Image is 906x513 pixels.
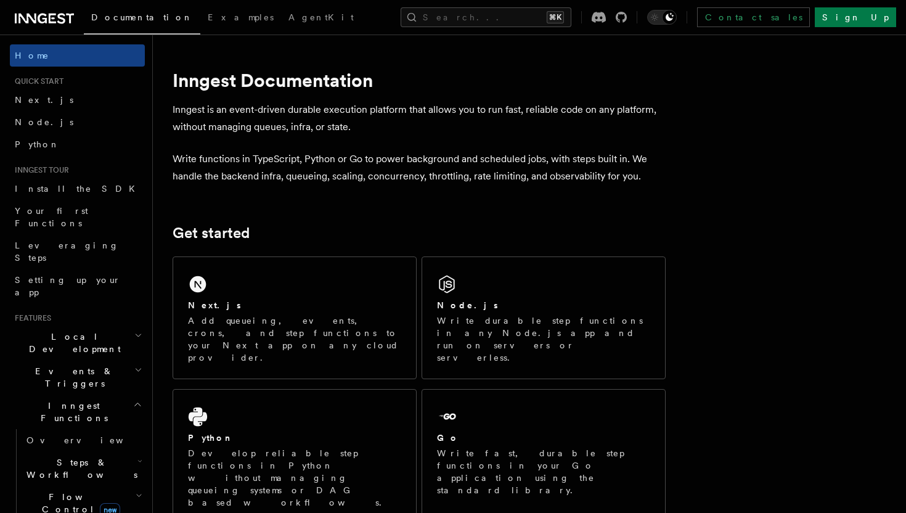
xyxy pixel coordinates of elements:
h2: Python [188,432,234,444]
span: Your first Functions [15,206,88,228]
h2: Next.js [188,299,241,311]
a: Documentation [84,4,200,35]
span: Examples [208,12,274,22]
h1: Inngest Documentation [173,69,666,91]
p: Add queueing, events, crons, and step functions to your Next app on any cloud provider. [188,314,401,364]
span: Documentation [91,12,193,22]
span: Setting up your app [15,275,121,297]
button: Events & Triggers [10,360,145,395]
a: Next.js [10,89,145,111]
button: Steps & Workflows [22,451,145,486]
span: Next.js [15,95,73,105]
a: Node.jsWrite durable step functions in any Node.js app and run on servers or serverless. [422,256,666,379]
span: Home [15,49,49,62]
a: Your first Functions [10,200,145,234]
span: Inngest Functions [10,400,133,424]
a: Setting up your app [10,269,145,303]
span: Leveraging Steps [15,240,119,263]
span: Events & Triggers [10,365,134,390]
a: Python [10,133,145,155]
a: Sign Up [815,7,896,27]
p: Write functions in TypeScript, Python or Go to power background and scheduled jobs, with steps bu... [173,150,666,185]
span: Python [15,139,60,149]
button: Local Development [10,326,145,360]
a: Leveraging Steps [10,234,145,269]
p: Inngest is an event-driven durable execution platform that allows you to run fast, reliable code ... [173,101,666,136]
a: Next.jsAdd queueing, events, crons, and step functions to your Next app on any cloud provider. [173,256,417,379]
p: Write fast, durable step functions in your Go application using the standard library. [437,447,650,496]
button: Toggle dark mode [647,10,677,25]
span: Steps & Workflows [22,456,137,481]
button: Search...⌘K [401,7,571,27]
a: Get started [173,224,250,242]
span: Inngest tour [10,165,69,175]
h2: Go [437,432,459,444]
a: Examples [200,4,281,33]
span: Features [10,313,51,323]
h2: Node.js [437,299,498,311]
span: Quick start [10,76,63,86]
span: Node.js [15,117,73,127]
button: Inngest Functions [10,395,145,429]
span: Overview [27,435,153,445]
p: Write durable step functions in any Node.js app and run on servers or serverless. [437,314,650,364]
kbd: ⌘K [547,11,564,23]
a: AgentKit [281,4,361,33]
a: Overview [22,429,145,451]
a: Contact sales [697,7,810,27]
a: Install the SDK [10,178,145,200]
a: Node.js [10,111,145,133]
span: Local Development [10,330,134,355]
span: Install the SDK [15,184,142,194]
p: Develop reliable step functions in Python without managing queueing systems or DAG based workflows. [188,447,401,509]
span: AgentKit [288,12,354,22]
a: Home [10,44,145,67]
